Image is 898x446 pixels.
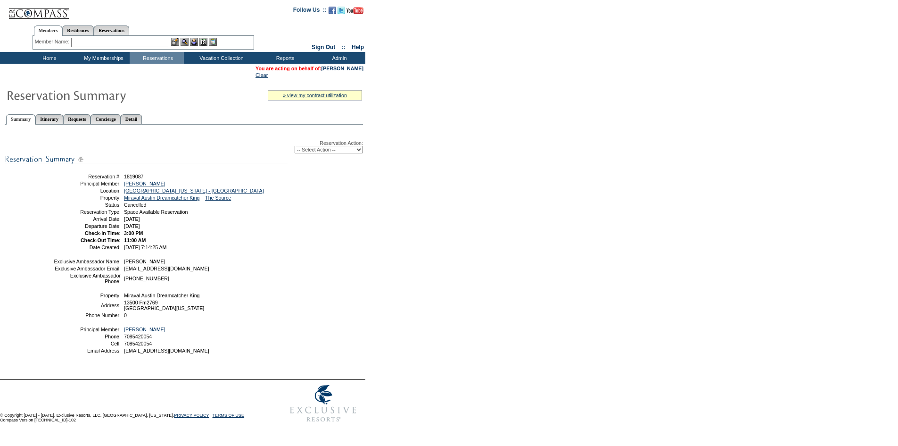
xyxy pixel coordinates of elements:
[5,140,363,153] div: Reservation Action:
[338,9,345,15] a: Follow us on Twitter
[124,195,200,201] a: Miraval Austin Dreamcatcher King
[130,52,184,64] td: Reservations
[35,38,71,46] div: Member Name:
[91,114,120,124] a: Concierge
[85,230,121,236] strong: Check-In Time:
[63,114,91,124] a: Requests
[124,202,146,208] span: Cancelled
[352,44,364,50] a: Help
[342,44,346,50] span: ::
[346,9,363,15] a: Subscribe to our YouTube Channel
[190,38,198,46] img: Impersonate
[329,7,336,14] img: Become our fan on Facebook
[293,6,327,17] td: Follow Us ::
[53,327,121,332] td: Principal Member:
[53,174,121,179] td: Reservation #:
[124,174,144,179] span: 1819087
[53,312,121,318] td: Phone Number:
[311,52,365,64] td: Admin
[53,209,121,215] td: Reservation Type:
[53,348,121,353] td: Email Address:
[329,9,336,15] a: Become our fan on Facebook
[124,223,140,229] span: [DATE]
[205,195,231,201] a: The Source
[346,7,363,14] img: Subscribe to our YouTube Channel
[124,216,140,222] span: [DATE]
[281,380,365,427] img: Exclusive Resorts
[124,276,169,281] span: [PHONE_NUMBER]
[174,413,209,418] a: PRIVACY POLICY
[312,44,335,50] a: Sign Out
[53,195,121,201] td: Property:
[81,237,121,243] strong: Check-Out Time:
[255,66,363,71] span: You are acting on behalf of:
[124,259,165,264] span: [PERSON_NAME]
[124,312,127,318] span: 0
[124,341,152,346] span: 7085420054
[53,266,121,271] td: Exclusive Ambassador Email:
[53,334,121,339] td: Phone:
[21,52,75,64] td: Home
[257,52,311,64] td: Reports
[53,216,121,222] td: Arrival Date:
[62,25,94,35] a: Residences
[124,209,188,215] span: Space Available Reservation
[35,114,63,124] a: Itinerary
[53,223,121,229] td: Departure Date:
[34,25,63,36] a: Members
[53,341,121,346] td: Cell:
[5,153,288,165] img: subTtlResSummary.gif
[124,293,200,298] span: Miraval Austin Dreamcatcher King
[94,25,129,35] a: Reservations
[124,266,209,271] span: [EMAIL_ADDRESS][DOMAIN_NAME]
[53,259,121,264] td: Exclusive Ambassador Name:
[53,202,121,208] td: Status:
[181,38,189,46] img: View
[53,273,121,284] td: Exclusive Ambassador Phone:
[53,293,121,298] td: Property:
[171,38,179,46] img: b_edit.gif
[124,300,204,311] span: 13500 Fm2769 [GEOGRAPHIC_DATA][US_STATE]
[53,244,121,250] td: Date Created:
[124,334,152,339] span: 7085420054
[124,181,165,186] a: [PERSON_NAME]
[209,38,217,46] img: b_calculator.gif
[124,327,165,332] a: [PERSON_NAME]
[53,300,121,311] td: Address:
[213,413,245,418] a: TERMS OF USE
[321,66,363,71] a: [PERSON_NAME]
[121,114,142,124] a: Detail
[184,52,257,64] td: Vacation Collection
[255,72,268,78] a: Clear
[75,52,130,64] td: My Memberships
[6,114,35,125] a: Summary
[124,230,143,236] span: 3:00 PM
[124,237,146,243] span: 11:00 AM
[124,244,166,250] span: [DATE] 7:14:25 AM
[283,93,347,98] a: » view my contract utilization
[53,181,121,186] td: Principal Member:
[124,188,264,194] a: [GEOGRAPHIC_DATA], [US_STATE] - [GEOGRAPHIC_DATA]
[124,348,209,353] span: [EMAIL_ADDRESS][DOMAIN_NAME]
[338,7,345,14] img: Follow us on Twitter
[53,188,121,194] td: Location:
[199,38,207,46] img: Reservations
[6,85,195,104] img: Reservaton Summary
